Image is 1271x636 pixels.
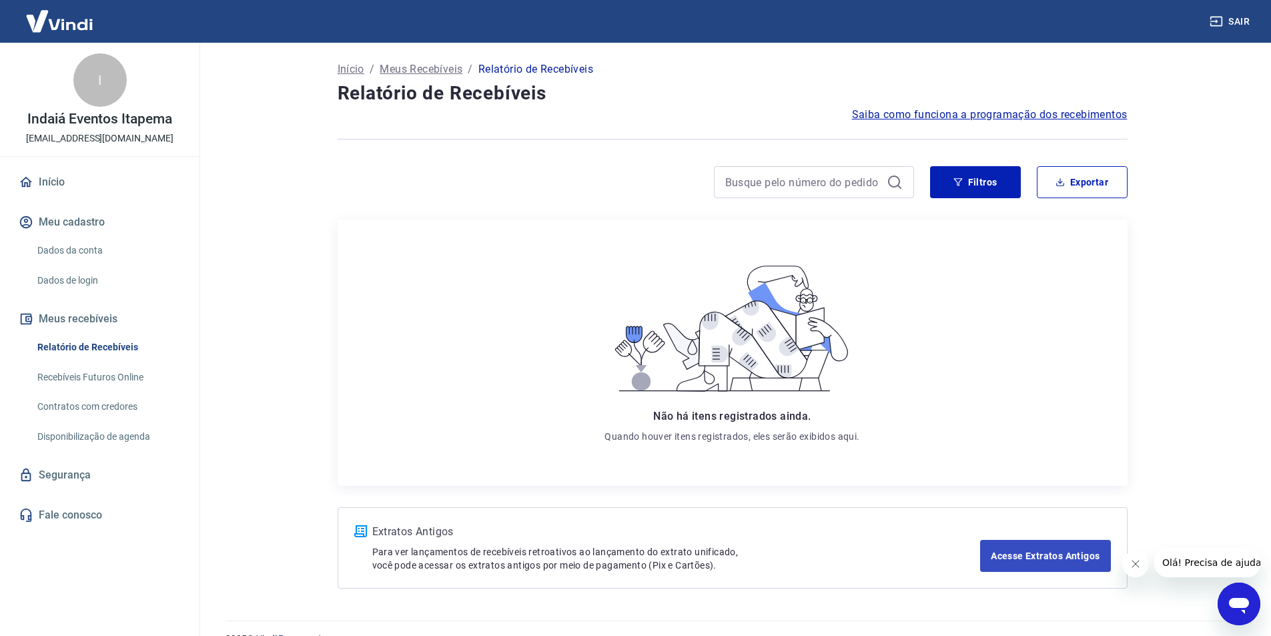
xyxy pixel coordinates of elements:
button: Exportar [1037,166,1128,198]
span: Olá! Precisa de ajuda? [8,9,112,20]
p: Relatório de Recebíveis [478,61,593,77]
a: Início [16,168,183,197]
iframe: Mensagem da empresa [1154,548,1260,577]
a: Segurança [16,460,183,490]
p: / [370,61,374,77]
p: Quando houver itens registrados, eles serão exibidos aqui. [604,430,859,443]
span: Não há itens registrados ainda. [653,410,811,422]
a: Dados de login [32,267,183,294]
button: Meu cadastro [16,208,183,237]
a: Disponibilização de agenda [32,423,183,450]
a: Início [338,61,364,77]
button: Filtros [930,166,1021,198]
a: Contratos com credores [32,393,183,420]
a: Dados da conta [32,237,183,264]
button: Meus recebíveis [16,304,183,334]
a: Meus Recebíveis [380,61,462,77]
p: Para ver lançamentos de recebíveis retroativos ao lançamento do extrato unificado, você pode aces... [372,545,981,572]
p: Extratos Antigos [372,524,981,540]
p: / [468,61,472,77]
iframe: Fechar mensagem [1122,551,1149,577]
a: Relatório de Recebíveis [32,334,183,361]
a: Saiba como funciona a programação dos recebimentos [852,107,1128,123]
a: Recebíveis Futuros Online [32,364,183,391]
input: Busque pelo número do pedido [725,172,881,192]
img: Vindi [16,1,103,41]
h4: Relatório de Recebíveis [338,80,1128,107]
a: Acesse Extratos Antigos [980,540,1110,572]
img: ícone [354,525,367,537]
a: Fale conosco [16,501,183,530]
p: Indaiá Eventos Itapema [27,112,172,126]
div: I [73,53,127,107]
p: [EMAIL_ADDRESS][DOMAIN_NAME] [26,131,173,145]
iframe: Botão para abrir a janela de mensagens [1218,583,1260,625]
button: Sair [1207,9,1255,34]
